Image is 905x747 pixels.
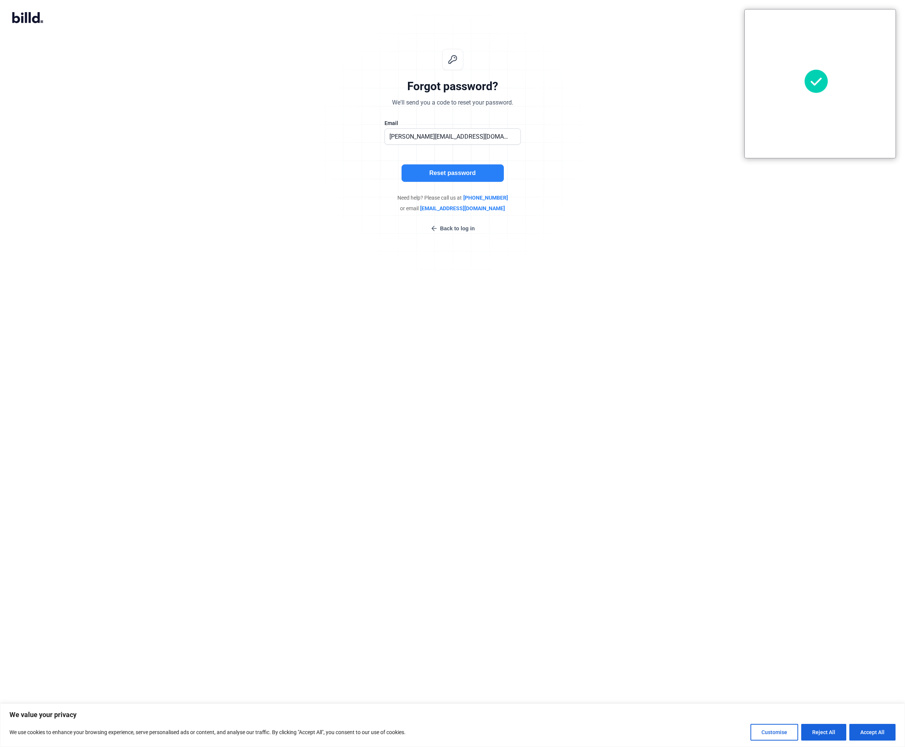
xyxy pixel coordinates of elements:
button: Accept All [849,724,896,741]
p: We use cookies to enhance your browsing experience, serve personalised ads or content, and analys... [9,728,406,737]
span: [PHONE_NUMBER] [463,194,508,202]
button: Back to log in [428,224,477,233]
p: We value your privacy [9,710,896,719]
button: Customise [750,724,798,741]
span: Success [804,69,838,94]
div: We'll send you a code to reset your password. [392,98,513,107]
div: Email [385,119,521,127]
button: Reject All [801,724,846,741]
div: Need help? Please call us at [339,194,566,202]
button: Reset password [402,164,504,182]
span: [EMAIL_ADDRESS][DOMAIN_NAME] [420,205,505,212]
div: or email [339,205,566,212]
div: Forgot password? [407,79,498,94]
